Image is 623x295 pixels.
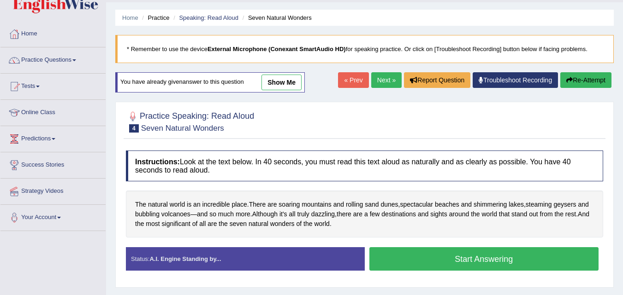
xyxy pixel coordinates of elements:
[296,219,302,229] span: Click to see word definition
[526,200,552,209] span: Click to see word definition
[148,200,168,209] span: Click to see word definition
[302,200,332,209] span: Click to see word definition
[289,209,295,219] span: Click to see word definition
[135,200,146,209] span: Click to see word definition
[126,150,603,181] h4: Look at the text below. In 40 seconds, you must read this text aloud as naturally and as clearly ...
[346,200,363,209] span: Click to see word definition
[565,209,576,219] span: Click to see word definition
[509,200,524,209] span: Click to see word definition
[554,200,576,209] span: Click to see word definition
[208,219,217,229] span: Click to see word definition
[115,72,305,93] div: You have already given answer to this question
[0,21,106,44] a: Home
[560,72,611,88] button: Re-Attempt
[146,219,160,229] span: Click to see word definition
[400,200,433,209] span: Click to see word definition
[236,209,250,219] span: Click to see word definition
[135,219,144,229] span: Click to see word definition
[364,209,368,219] span: Click to see word definition
[209,209,216,219] span: Click to see word definition
[199,219,206,229] span: Click to see word definition
[230,219,247,229] span: Click to see word definition
[461,200,472,209] span: Click to see word definition
[149,255,221,262] strong: A.I. Engine Standing by...
[369,247,599,271] button: Start Answering
[303,219,312,229] span: Click to see word definition
[187,200,191,209] span: Click to see word definition
[252,209,278,219] span: Click to see word definition
[0,74,106,97] a: Tests
[529,209,538,219] span: Click to see word definition
[170,200,185,209] span: Click to see word definition
[333,200,344,209] span: Click to see word definition
[192,219,198,229] span: Click to see word definition
[249,219,268,229] span: Click to see word definition
[430,209,447,219] span: Click to see word definition
[311,209,335,219] span: Click to see word definition
[219,219,227,229] span: Click to see word definition
[0,100,106,123] a: Online Class
[365,200,379,209] span: Click to see word definition
[481,209,497,219] span: Click to see word definition
[218,209,234,219] span: Click to see word definition
[473,72,558,88] a: Troubleshoot Recording
[270,219,295,229] span: Click to see word definition
[193,200,201,209] span: Click to see word definition
[435,200,459,209] span: Click to see word definition
[249,200,266,209] span: Click to see word definition
[208,46,346,52] b: External Microphone (Conexant SmartAudio HD)
[126,247,365,271] div: Status:
[314,219,329,229] span: Click to see word definition
[540,209,553,219] span: Click to see word definition
[0,47,106,70] a: Practice Questions
[135,158,180,166] b: Instructions:
[122,14,138,21] a: Home
[126,110,254,133] h2: Practice Speaking: Read Aloud
[381,209,416,219] span: Click to see word definition
[141,124,224,133] small: Seven Natural Wonders
[338,72,368,88] a: « Prev
[0,126,106,149] a: Predictions
[353,209,362,219] span: Click to see word definition
[135,209,160,219] span: Click to see word definition
[197,209,208,219] span: Click to see word definition
[418,209,428,219] span: Click to see word definition
[578,209,589,219] span: Click to see word definition
[0,205,106,228] a: Your Account
[404,72,470,88] button: Report Question
[0,179,106,202] a: Strategy Videos
[279,200,300,209] span: Click to see word definition
[240,13,312,22] li: Seven Natural Wonders
[371,72,402,88] a: Next »
[297,209,309,219] span: Click to see word definition
[115,35,614,63] blockquote: * Remember to use the device for speaking practice. Or click on [Troubleshoot Recording] button b...
[161,209,190,219] span: Click to see word definition
[140,13,169,22] li: Practice
[202,200,230,209] span: Click to see word definition
[554,209,563,219] span: Click to see word definition
[162,219,190,229] span: Click to see word definition
[578,200,588,209] span: Click to see word definition
[474,200,507,209] span: Click to see word definition
[511,209,527,219] span: Click to see word definition
[261,75,302,90] a: show me
[337,209,351,219] span: Click to see word definition
[380,200,398,209] span: Click to see word definition
[370,209,380,219] span: Click to see word definition
[449,209,469,219] span: Click to see word definition
[231,200,247,209] span: Click to see word definition
[499,209,510,219] span: Click to see word definition
[267,200,277,209] span: Click to see word definition
[279,209,287,219] span: Click to see word definition
[126,191,603,237] div: . , , — . , . .
[129,124,139,133] span: 4
[471,209,480,219] span: Click to see word definition
[179,14,238,21] a: Speaking: Read Aloud
[0,152,106,175] a: Success Stories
